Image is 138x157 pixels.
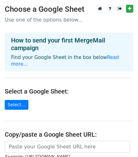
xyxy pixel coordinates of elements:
[5,16,133,23] p: Use one of the options below...
[11,55,119,67] a: Read more...
[5,100,28,110] a: Select...
[11,54,127,68] p: Find your Google Sheet in the box below
[11,36,127,52] h4: How to send your first MergeMail campaign
[5,141,130,153] input: Paste your Google Sheet URL here
[5,88,133,95] h4: Select a Google Sheet:
[5,131,133,138] h4: Copy/paste a Google Sheet URL:
[5,5,133,14] h3: Choose a Google Sheet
